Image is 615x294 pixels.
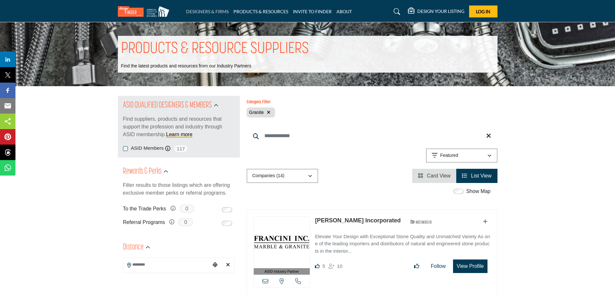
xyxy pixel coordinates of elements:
div: Choose your current location [210,258,220,272]
li: List View [456,169,497,183]
button: Featured [426,148,497,163]
h2: ASID QUALIFIED DESIGNERS & MEMBERS [123,100,212,111]
a: View Card [418,173,450,178]
p: Elevate Your Design with Exceptional Stone Quality and Unmatched Variety As one of the leading im... [315,233,490,255]
a: [PERSON_NAME] Incorporated [315,217,401,224]
span: ASID Industry Partner [264,269,299,274]
h2: Distance [123,242,144,253]
a: View List [462,173,491,178]
span: 10 [337,263,343,269]
a: INVITE TO FINDER [293,9,332,14]
label: ASID Members [131,145,164,152]
div: DESIGN YOUR LISTING [408,8,464,15]
span: List View [471,173,492,178]
p: Find the latest products and resources from our Industry Partners [121,63,251,69]
button: Companies (14) [247,169,318,183]
span: Card View [427,173,451,178]
button: Log In [469,5,497,17]
button: View Profile [453,259,487,273]
img: ASID Members Badge Icon [407,218,436,226]
span: Granite [249,110,264,115]
a: Search [387,6,404,17]
span: 0 [178,218,193,226]
a: Learn more [166,132,193,137]
span: 0 [180,205,194,213]
p: Companies (14) [252,173,285,179]
h2: Rewards & Perks [123,166,162,177]
input: Switch to Referral Programs [222,221,232,226]
p: Filter results to those listings which are offering exclusive member perks or referral programs. [123,181,235,197]
div: Clear search location [223,258,233,272]
li: Card View [412,169,456,183]
a: ABOUT [336,9,352,14]
input: Switch to To the Trade Perks [222,207,232,212]
img: Francini Incorporated [254,217,310,268]
button: Like listing [410,260,423,273]
input: Search Location [123,258,210,271]
input: ASID Members checkbox [123,146,128,151]
a: ASID Industry Partner [254,217,310,275]
h6: Category Filter [247,100,275,105]
div: Followers [328,262,343,270]
a: Add To List [483,219,487,224]
input: Search Keyword [247,128,497,144]
img: Site Logo [118,6,173,17]
h1: PRODUCTS & RESOURCE SUPPLIERS [121,39,309,59]
i: Likes [315,264,320,269]
button: Follow [427,260,450,273]
a: Elevate Your Design with Exceptional Stone Quality and Unmatched Variety As one of the leading im... [315,229,490,255]
span: 5 [322,263,325,269]
p: Featured [440,152,458,159]
label: Show Map [466,188,491,195]
span: 117 [174,145,188,153]
a: PRODUCTS & RESOURCES [233,9,288,14]
label: Referral Programs [123,217,165,228]
label: To the Trade Perks [123,203,166,214]
p: Find suppliers, products and resources that support the profession and industry through ASID memb... [123,115,235,138]
span: Log In [476,9,490,14]
h5: DESIGN YOUR LISTING [417,8,464,14]
p: Francini Incorporated [315,216,401,225]
a: DESIGNERS & FIRMS [186,9,229,14]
